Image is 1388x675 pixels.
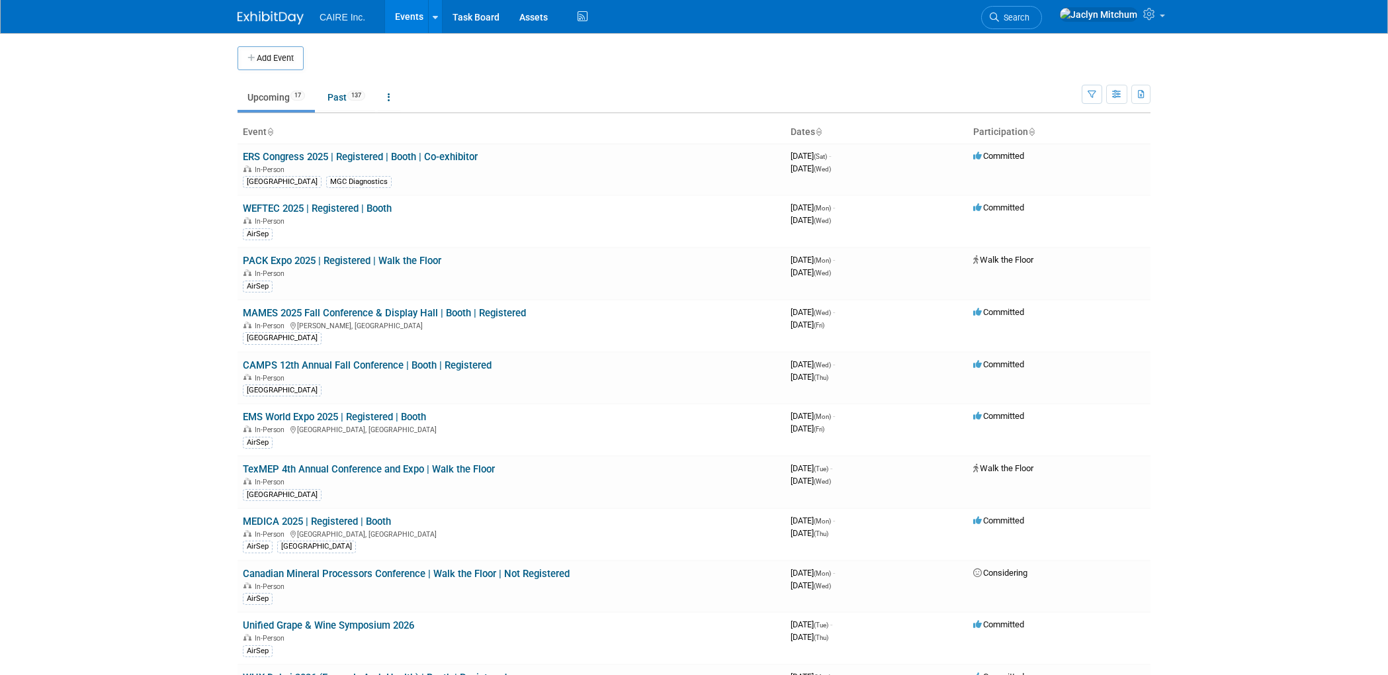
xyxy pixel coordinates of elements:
span: Committed [973,151,1024,161]
div: [PERSON_NAME], [GEOGRAPHIC_DATA] [243,320,780,330]
span: [DATE] [791,411,835,421]
span: In-Person [255,426,288,434]
a: Sort by Event Name [267,126,273,137]
div: [GEOGRAPHIC_DATA] [243,384,322,396]
img: In-Person Event [243,582,251,589]
span: CAIRE Inc. [320,12,365,22]
span: (Sat) [814,153,827,160]
span: Committed [973,619,1024,629]
span: - [833,359,835,369]
span: (Mon) [814,517,831,525]
a: CAMPS 12th Annual Fall Conference | Booth | Registered [243,359,492,371]
img: In-Person Event [243,478,251,484]
span: (Fri) [814,426,824,433]
button: Add Event [238,46,304,70]
span: - [833,202,835,212]
span: 137 [347,91,365,101]
span: In-Person [255,634,288,643]
span: - [833,411,835,421]
div: [GEOGRAPHIC_DATA], [GEOGRAPHIC_DATA] [243,424,780,434]
a: Canadian Mineral Processors Conference | Walk the Floor | Not Registered [243,568,570,580]
span: (Thu) [814,634,828,641]
span: [DATE] [791,359,835,369]
span: - [829,151,831,161]
div: AirSep [243,593,273,605]
span: Search [999,13,1029,22]
span: In-Person [255,322,288,330]
span: [DATE] [791,516,835,525]
span: [DATE] [791,151,831,161]
div: AirSep [243,228,273,240]
span: (Wed) [814,478,831,485]
a: TexMEP 4th Annual Conference and Expo | Walk the Floor [243,463,495,475]
span: [DATE] [791,463,832,473]
span: - [833,307,835,317]
span: (Wed) [814,217,831,224]
span: (Wed) [814,361,831,369]
a: Sort by Start Date [815,126,822,137]
a: ERS Congress 2025 | Registered | Booth | Co-exhibitor [243,151,478,163]
div: [GEOGRAPHIC_DATA] [243,176,322,188]
span: In-Person [255,530,288,539]
th: Participation [968,121,1150,144]
img: In-Person Event [243,322,251,328]
span: In-Person [255,582,288,591]
img: In-Person Event [243,374,251,381]
div: AirSep [243,281,273,292]
img: In-Person Event [243,165,251,172]
span: Committed [973,307,1024,317]
span: Walk the Floor [973,255,1033,265]
span: Committed [973,359,1024,369]
div: AirSep [243,645,273,657]
span: [DATE] [791,372,828,382]
span: [DATE] [791,568,835,578]
span: (Wed) [814,309,831,316]
span: (Tue) [814,621,828,629]
span: (Mon) [814,570,831,577]
span: (Wed) [814,582,831,590]
span: [DATE] [791,580,831,590]
a: Past137 [318,85,375,110]
a: Upcoming17 [238,85,315,110]
span: - [833,255,835,265]
span: - [833,516,835,525]
span: In-Person [255,269,288,278]
span: In-Person [255,165,288,174]
span: (Wed) [814,165,831,173]
span: Committed [973,202,1024,212]
span: [DATE] [791,424,824,433]
img: In-Person Event [243,426,251,432]
a: WEFTEC 2025 | Registered | Booth [243,202,392,214]
span: (Mon) [814,204,831,212]
div: AirSep [243,541,273,553]
span: In-Person [255,374,288,382]
span: In-Person [255,217,288,226]
a: Search [981,6,1042,29]
a: Sort by Participation Type [1028,126,1035,137]
a: EMS World Expo 2025 | Registered | Booth [243,411,426,423]
span: (Mon) [814,413,831,420]
div: [GEOGRAPHIC_DATA] [277,541,356,553]
img: In-Person Event [243,269,251,276]
span: [DATE] [791,307,835,317]
span: In-Person [255,478,288,486]
a: MAMES 2025 Fall Conference & Display Hall | Booth | Registered [243,307,526,319]
span: [DATE] [791,476,831,486]
span: [DATE] [791,320,824,330]
div: [GEOGRAPHIC_DATA] [243,489,322,501]
span: (Wed) [814,269,831,277]
span: Considering [973,568,1027,578]
span: (Thu) [814,374,828,381]
span: Committed [973,516,1024,525]
span: - [830,619,832,629]
span: [DATE] [791,528,828,538]
img: ExhibitDay [238,11,304,24]
img: In-Person Event [243,634,251,641]
span: [DATE] [791,163,831,173]
span: (Tue) [814,465,828,472]
span: - [833,568,835,578]
img: Jaclyn Mitchum [1059,7,1138,22]
span: (Mon) [814,257,831,264]
div: MGC Diagnostics [326,176,392,188]
span: [DATE] [791,202,835,212]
